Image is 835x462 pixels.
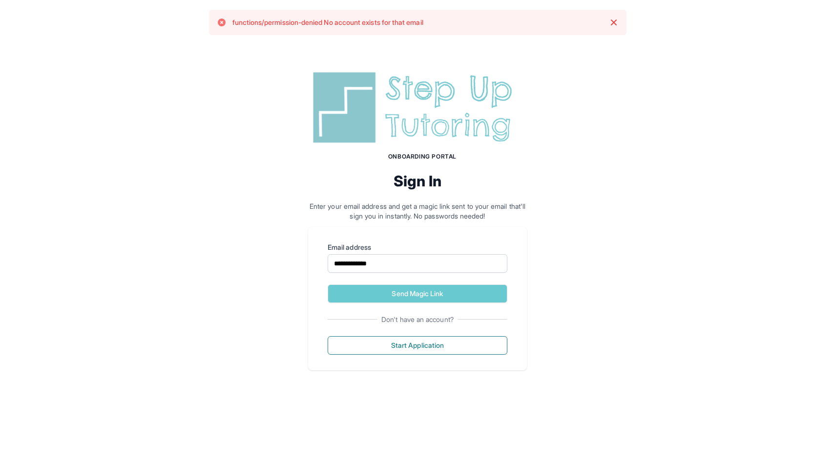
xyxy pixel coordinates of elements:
[328,284,507,303] button: Send Magic Link
[328,336,507,355] button: Start Application
[308,201,527,221] p: Enter your email address and get a magic link sent to your email that'll sign you in instantly. N...
[308,68,527,147] img: Step Up Tutoring horizontal logo
[232,18,423,27] p: functions/permission-denied No account exists for that email
[318,153,527,161] h1: Onboarding Portal
[328,242,507,252] label: Email address
[377,315,458,324] span: Don't have an account?
[308,172,527,190] h2: Sign In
